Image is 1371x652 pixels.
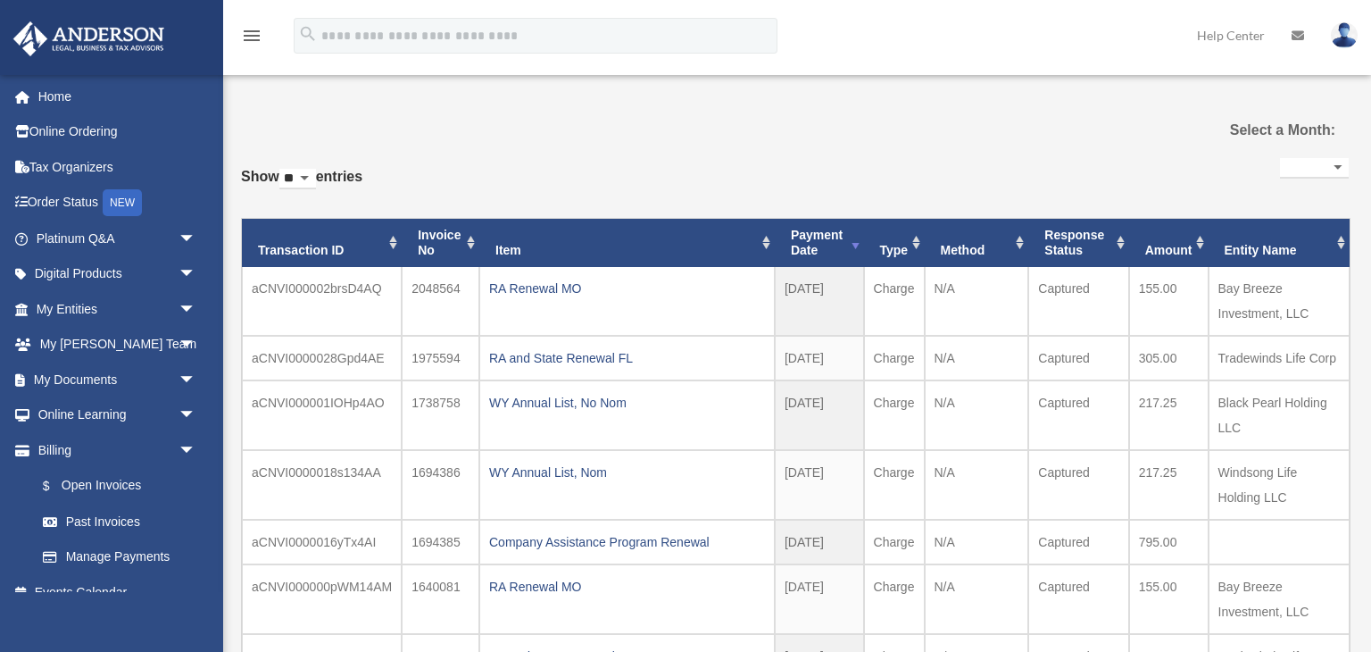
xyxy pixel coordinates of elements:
img: User Pic [1331,22,1358,48]
div: WY Annual List, Nom [489,460,765,485]
td: 1640081 [402,564,479,634]
td: N/A [925,380,1029,450]
div: RA Renewal MO [489,276,765,301]
div: RA Renewal MO [489,574,765,599]
td: aCNVI000001IOHp4AO [242,380,402,450]
a: Online Learningarrow_drop_down [12,397,223,433]
td: aCNVI0000016yTx4AI [242,520,402,564]
td: Charge [864,520,925,564]
div: RA and State Renewal FL [489,346,765,371]
a: Past Invoices [25,504,214,539]
td: Windsong Life Holding LLC [1209,450,1350,520]
td: N/A [925,564,1029,634]
th: Transaction ID: activate to sort column ascending [242,219,402,267]
th: Payment Date: activate to sort column ascending [775,219,864,267]
span: arrow_drop_down [179,432,214,469]
td: 155.00 [1129,267,1209,336]
td: Charge [864,336,925,380]
th: Item: activate to sort column ascending [479,219,775,267]
span: arrow_drop_down [179,397,214,434]
th: Entity Name: activate to sort column ascending [1209,219,1350,267]
label: Show entries [241,164,362,207]
span: arrow_drop_down [179,362,214,398]
th: Invoice No: activate to sort column ascending [402,219,479,267]
td: aCNVI000002brsD4AQ [242,267,402,336]
td: aCNVI0000018s134AA [242,450,402,520]
td: 155.00 [1129,564,1209,634]
td: Charge [864,450,925,520]
i: search [298,24,318,44]
a: My Entitiesarrow_drop_down [12,291,223,327]
td: 1694386 [402,450,479,520]
span: arrow_drop_down [179,256,214,293]
label: Select a Month: [1177,118,1335,143]
a: Billingarrow_drop_down [12,432,223,468]
td: 305.00 [1129,336,1209,380]
td: Bay Breeze Investment, LLC [1209,564,1350,634]
td: [DATE] [775,267,864,336]
td: Captured [1028,267,1128,336]
a: Tax Organizers [12,149,223,185]
td: [DATE] [775,564,864,634]
a: My Documentsarrow_drop_down [12,362,223,397]
td: 2048564 [402,267,479,336]
td: 217.25 [1129,380,1209,450]
i: menu [241,25,262,46]
td: N/A [925,336,1029,380]
td: N/A [925,450,1029,520]
a: menu [241,31,262,46]
select: Showentries [279,169,316,189]
span: arrow_drop_down [179,291,214,328]
a: My [PERSON_NAME] Teamarrow_drop_down [12,327,223,363]
div: Company Assistance Program Renewal [489,530,765,555]
a: Home [12,79,223,114]
td: 1738758 [402,380,479,450]
span: $ [53,475,62,497]
a: Platinum Q&Aarrow_drop_down [12,221,223,256]
td: Bay Breeze Investment, LLC [1209,267,1350,336]
th: Method: activate to sort column ascending [925,219,1029,267]
td: Charge [864,564,925,634]
img: Anderson Advisors Platinum Portal [8,21,170,56]
td: Captured [1028,450,1128,520]
span: arrow_drop_down [179,327,214,364]
td: 1975594 [402,336,479,380]
td: N/A [925,267,1029,336]
td: [DATE] [775,336,864,380]
a: Order StatusNEW [12,185,223,222]
td: Black Pearl Holding LLC [1209,380,1350,450]
th: Amount: activate to sort column ascending [1129,219,1209,267]
td: 795.00 [1129,520,1209,564]
td: Charge [864,267,925,336]
td: Captured [1028,380,1128,450]
td: Captured [1028,336,1128,380]
a: $Open Invoices [25,468,223,505]
a: Manage Payments [25,539,223,575]
div: WY Annual List, No Nom [489,390,765,415]
td: aCNVI000000pWM14AM [242,564,402,634]
div: NEW [103,189,142,216]
td: Charge [864,380,925,450]
td: 217.25 [1129,450,1209,520]
span: arrow_drop_down [179,221,214,257]
td: Captured [1028,520,1128,564]
td: [DATE] [775,520,864,564]
td: aCNVI0000028Gpd4AE [242,336,402,380]
td: Captured [1028,564,1128,634]
a: Events Calendar [12,574,223,610]
a: Online Ordering [12,114,223,150]
a: Digital Productsarrow_drop_down [12,256,223,292]
td: N/A [925,520,1029,564]
td: [DATE] [775,380,864,450]
td: [DATE] [775,450,864,520]
th: Type: activate to sort column ascending [864,219,925,267]
th: Response Status: activate to sort column ascending [1028,219,1128,267]
td: 1694385 [402,520,479,564]
td: Tradewinds Life Corp [1209,336,1350,380]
